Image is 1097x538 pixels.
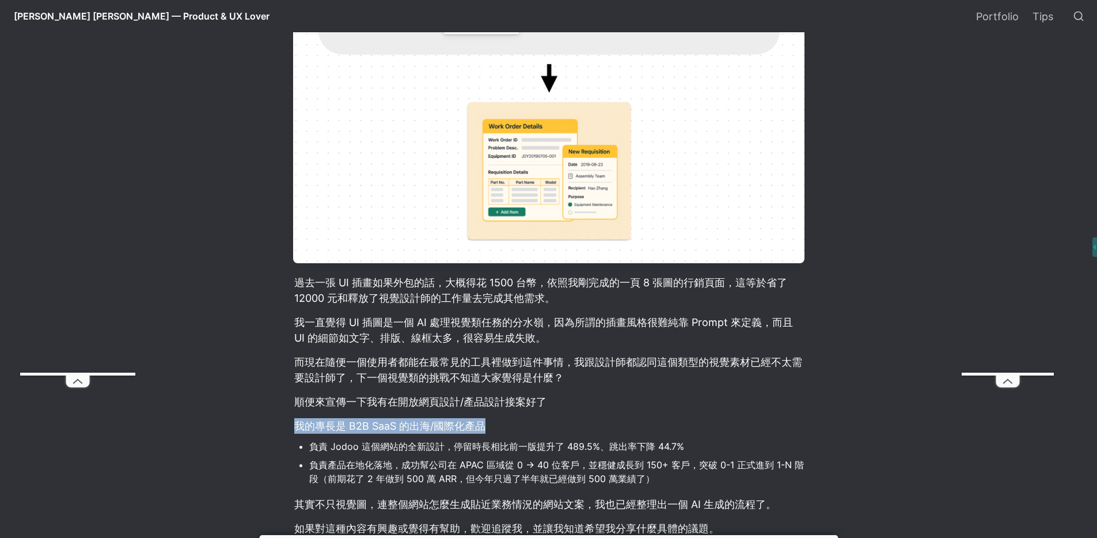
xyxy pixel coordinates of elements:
[293,273,804,308] p: 過去一張 UI 插畫如果外包的話，大概得花 1500 台幣，依照我剛完成的一頁 8 張圖的行銷頁面，這等於省了 12000 元和釋放了視覺設計師的工作量去完成其他需求。
[20,27,135,373] iframe: Advertisement
[309,456,804,487] li: 負責產品在地化落地，成功幫公司在 APAC 區域從 0 -> 40 位客戶，並穩健成長到 150+ 客戶，突破 0-1 正式進到 1-N 階段（前期花了 2 年做到 500 萬 ARR，但今年只...
[293,416,804,435] p: 我的專長是 B2B SaaS 的出海/國際化產品
[293,495,804,514] p: 其實不只視覺圖，連整個網站怎麼生成貼近業務情況的網站文案，我也已經整理出一個 AI 生成的流程了。
[293,353,804,387] p: 而現在隨便一個使用者都能在最常見的工具裡做到這件事情，我跟設計師都認同這個類型的視覺素材已經不太需要設計師了，下一個視覺類的挑戰不知道大家覺得是什麼？
[293,313,804,347] p: 我一直覺得 UI 插圖是一個 AI 處理視覺類任務的分水嶺，因為所謂的插畫風格很難純靠 Prompt 來定義，而且 UI 的細節如文字、排版、線框太多，很容易生成失敗。
[293,519,804,538] p: 如果對這種內容有興趣或覺得有幫助，歡迎追蹤我，並讓我知道希望我分享什麼具體的議題。
[293,392,804,411] p: 順便來宣傳一下我有在開放網頁設計/產品設計接案好了
[14,10,269,22] span: [PERSON_NAME] [PERSON_NAME] — Product & UX Lover
[309,438,804,455] li: 負責 Jodoo 這個網站的全新設計，停留時長相比前一版提升了 489.5%、跳出率下降 44.7%
[962,27,1054,373] iframe: Advertisement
